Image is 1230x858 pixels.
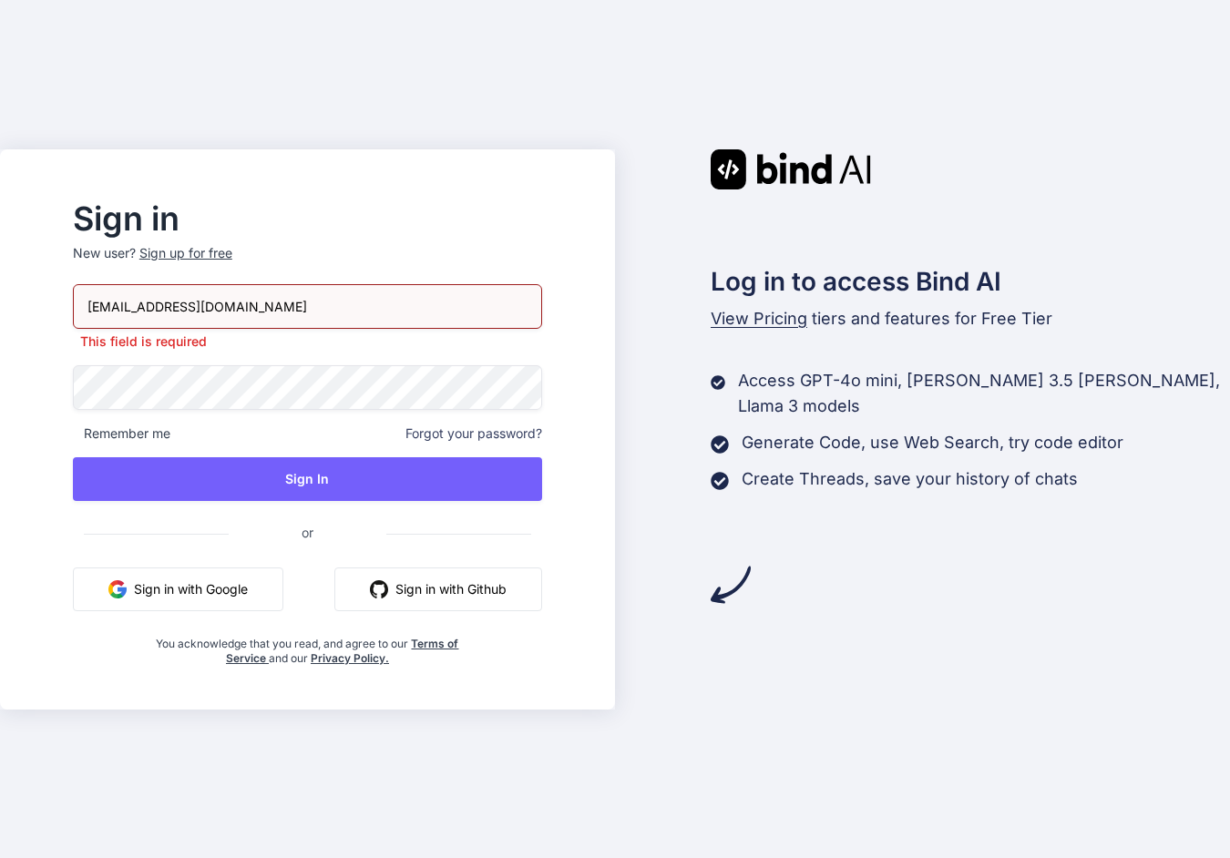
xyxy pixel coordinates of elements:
button: Sign in with Google [73,567,283,611]
p: Create Threads, save your history of chats [742,466,1078,492]
button: Sign in with Github [334,567,542,611]
div: Sign up for free [139,244,232,262]
p: tiers and features for Free Tier [711,306,1230,332]
input: Login or Email [73,284,542,329]
a: Privacy Policy. [311,651,389,665]
img: Bind AI logo [711,149,871,189]
button: Sign In [73,457,542,501]
p: This field is required [73,332,542,351]
p: Access GPT-4o mini, [PERSON_NAME] 3.5 [PERSON_NAME], Llama 3 models [738,368,1230,419]
p: Generate Code, use Web Search, try code editor [742,430,1123,455]
img: google [108,580,127,598]
img: github [370,580,388,598]
span: or [229,510,386,555]
img: arrow [711,565,751,605]
div: You acknowledge that you read, and agree to our and our [151,626,465,666]
h2: Log in to access Bind AI [711,262,1230,301]
span: Remember me [73,424,170,443]
a: Terms of Service [226,637,459,665]
span: Forgot your password? [405,424,542,443]
p: New user? [73,244,542,284]
span: View Pricing [711,309,807,328]
h2: Sign in [73,204,542,233]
